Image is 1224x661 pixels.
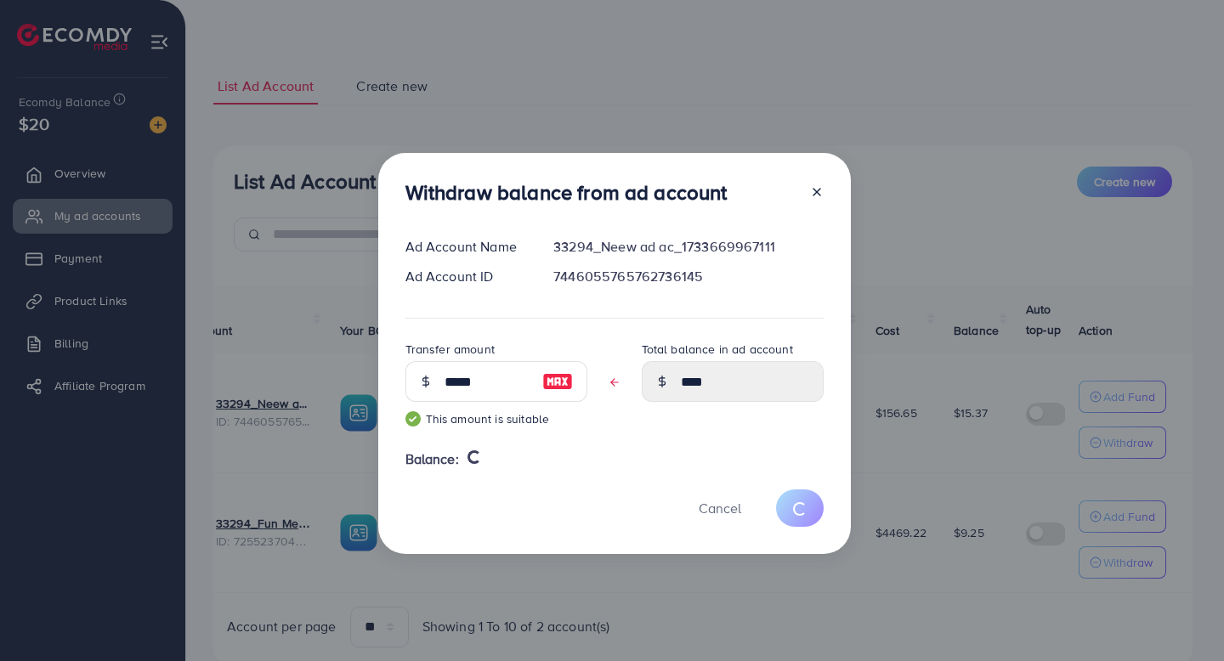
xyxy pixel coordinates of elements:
button: Cancel [677,489,762,526]
div: Ad Account Name [392,237,541,257]
div: Ad Account ID [392,267,541,286]
img: image [542,371,573,392]
label: Total balance in ad account [642,341,793,358]
span: Balance: [405,449,459,469]
small: This amount is suitable [405,410,587,427]
span: Cancel [699,499,741,517]
div: 7446055765762736145 [540,267,836,286]
div: 33294_Neew ad ac_1733669967111 [540,237,836,257]
iframe: Chat [1152,585,1211,648]
label: Transfer amount [405,341,495,358]
img: guide [405,411,421,427]
h3: Withdraw balance from ad account [405,180,728,205]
